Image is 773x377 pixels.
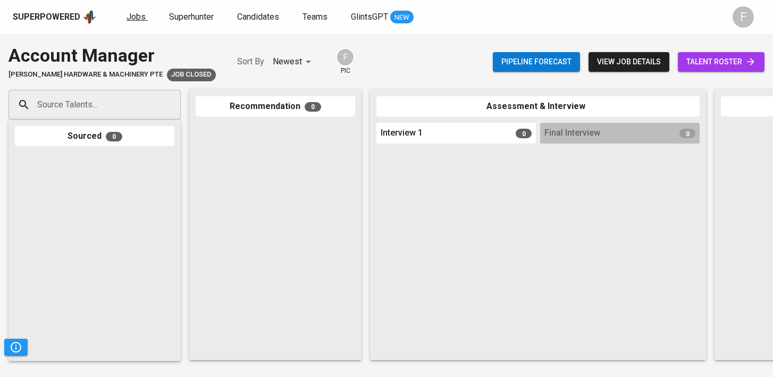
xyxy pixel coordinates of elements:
div: Assessment & Interview [376,96,700,117]
div: Sourced [15,126,174,147]
span: 0 [516,129,532,138]
span: Pipeline forecast [501,55,572,69]
div: Job already placed by Glints [167,69,216,81]
a: GlintsGPT NEW [351,11,414,24]
div: Recommendation [196,96,355,117]
span: GlintsGPT [351,12,388,22]
div: pic [336,48,355,76]
div: Newest [273,52,315,72]
img: app logo [82,9,97,25]
span: NEW [390,12,414,23]
span: view job details [597,55,661,69]
span: Candidates [237,12,279,22]
a: Teams [303,11,330,24]
button: Open [175,104,177,106]
span: Superhunter [169,12,214,22]
span: talent roster [686,55,756,69]
span: 0 [305,102,321,112]
span: Jobs [127,12,146,22]
button: Pipeline forecast [493,52,580,72]
div: F [336,48,355,66]
a: talent roster [678,52,764,72]
span: [PERSON_NAME] Hardware & Machinery Pte [9,70,163,80]
a: Superpoweredapp logo [13,9,97,25]
a: Superhunter [169,11,216,24]
span: 0 [106,132,122,141]
div: F [733,6,754,28]
span: Interview 1 [381,127,423,139]
p: Newest [273,55,302,68]
div: Account Manager [9,43,216,69]
div: Superpowered [13,11,80,23]
button: Pipeline Triggers [4,339,28,356]
span: 0 [679,129,695,138]
span: Final Interview [544,127,600,139]
button: view job details [589,52,669,72]
p: Sort By [237,55,264,68]
a: Jobs [127,11,148,24]
a: Candidates [237,11,281,24]
span: Teams [303,12,327,22]
span: Job Closed [167,70,216,80]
